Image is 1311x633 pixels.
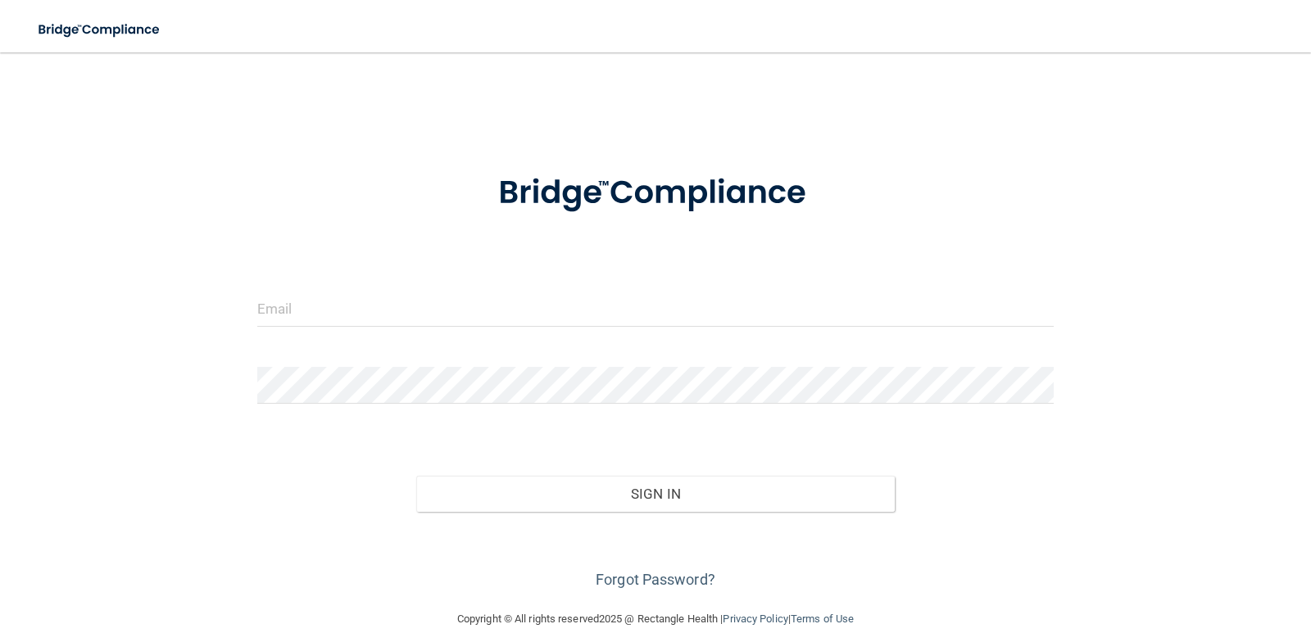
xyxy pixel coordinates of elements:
[465,151,846,236] img: bridge_compliance_login_screen.278c3ca4.svg
[596,571,715,588] a: Forgot Password?
[257,290,1055,327] input: Email
[723,613,787,625] a: Privacy Policy
[416,476,895,512] button: Sign In
[791,613,854,625] a: Terms of Use
[25,13,175,47] img: bridge_compliance_login_screen.278c3ca4.svg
